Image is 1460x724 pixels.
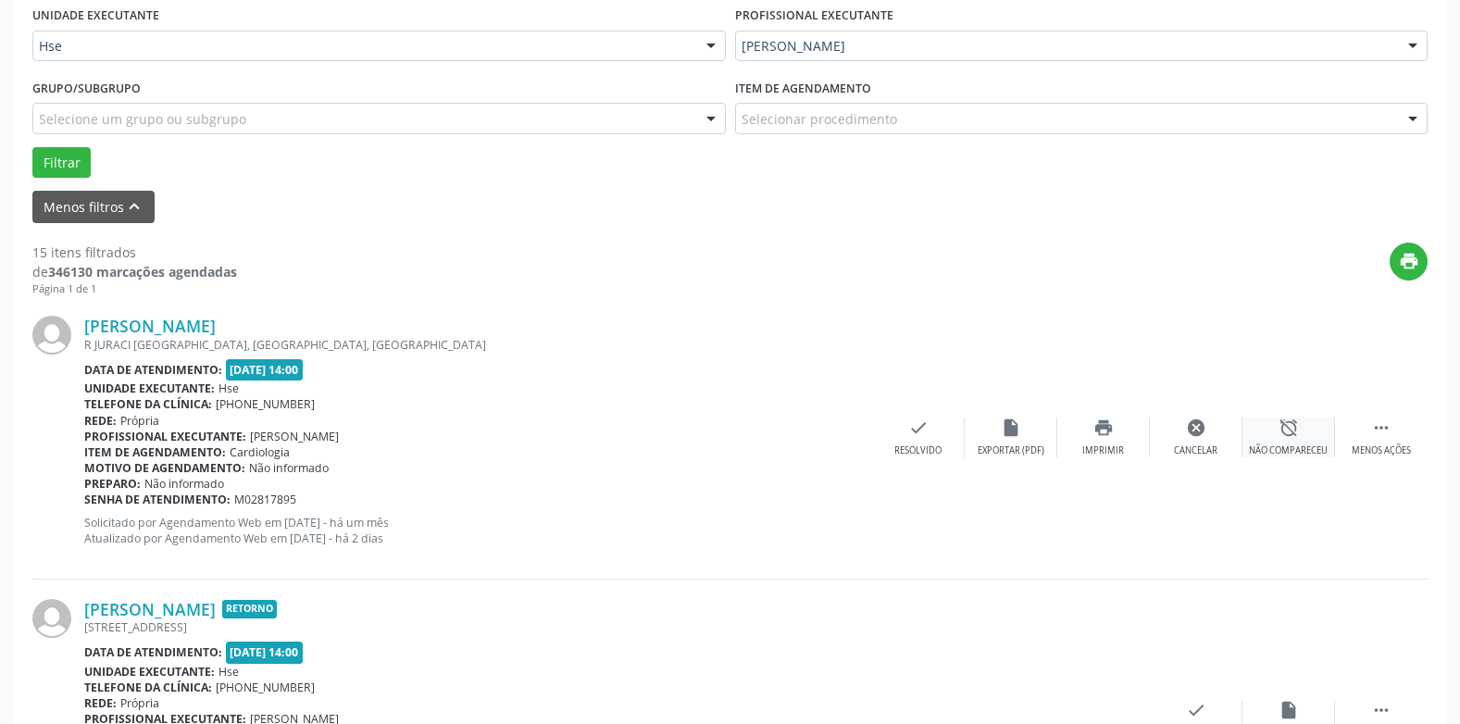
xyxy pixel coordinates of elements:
[234,492,296,507] span: M02817895
[48,263,237,281] strong: 346130 marcações agendadas
[84,644,222,660] b: Data de atendimento:
[226,642,304,663] span: [DATE] 14:00
[144,476,224,492] span: Não informado
[84,316,216,336] a: [PERSON_NAME]
[32,243,237,262] div: 15 itens filtrados
[1249,444,1328,457] div: Não compareceu
[742,37,1391,56] span: [PERSON_NAME]
[1093,418,1114,438] i: print
[32,262,237,281] div: de
[32,281,237,297] div: Página 1 de 1
[39,37,688,56] span: Hse
[1399,251,1419,271] i: print
[84,695,117,711] b: Rede:
[216,680,315,695] span: [PHONE_NUMBER]
[735,2,893,31] label: PROFISSIONAL EXECUTANTE
[32,147,91,179] button: Filtrar
[1390,243,1428,281] button: print
[84,396,212,412] b: Telefone da clínica:
[1186,700,1206,720] i: check
[120,695,159,711] span: Própria
[32,599,71,638] img: img
[120,413,159,429] span: Própria
[1279,418,1299,438] i: alarm_off
[39,109,246,129] span: Selecione um grupo ou subgrupo
[1186,418,1206,438] i: cancel
[1082,444,1124,457] div: Imprimir
[84,362,222,378] b: Data de atendimento:
[894,444,942,457] div: Resolvido
[84,680,212,695] b: Telefone da clínica:
[32,2,159,31] label: UNIDADE EXECUTANTE
[218,664,239,680] span: Hse
[742,109,897,129] span: Selecionar procedimento
[978,444,1044,457] div: Exportar (PDF)
[1174,444,1217,457] div: Cancelar
[226,359,304,381] span: [DATE] 14:00
[84,515,872,546] p: Solicitado por Agendamento Web em [DATE] - há um mês Atualizado por Agendamento Web em [DATE] - h...
[1371,700,1391,720] i: 
[84,429,246,444] b: Profissional executante:
[32,74,141,103] label: Grupo/Subgrupo
[216,396,315,412] span: [PHONE_NUMBER]
[84,664,215,680] b: Unidade executante:
[1371,418,1391,438] i: 
[735,74,871,103] label: Item de agendamento
[84,599,216,619] a: [PERSON_NAME]
[32,316,71,355] img: img
[84,444,226,460] b: Item de agendamento:
[84,476,141,492] b: Preparo:
[84,381,215,396] b: Unidade executante:
[1279,700,1299,720] i: insert_drive_file
[84,619,1150,635] div: [STREET_ADDRESS]
[222,600,277,619] span: Retorno
[908,418,929,438] i: check
[230,444,290,460] span: Cardiologia
[32,191,155,223] button: Menos filtroskeyboard_arrow_up
[250,429,339,444] span: [PERSON_NAME]
[218,381,239,396] span: Hse
[1001,418,1021,438] i: insert_drive_file
[84,460,245,476] b: Motivo de agendamento:
[249,460,329,476] span: Não informado
[1352,444,1411,457] div: Menos ações
[84,337,872,353] div: R JURACI [GEOGRAPHIC_DATA], [GEOGRAPHIC_DATA], [GEOGRAPHIC_DATA]
[124,196,144,217] i: keyboard_arrow_up
[84,413,117,429] b: Rede:
[84,492,231,507] b: Senha de atendimento:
